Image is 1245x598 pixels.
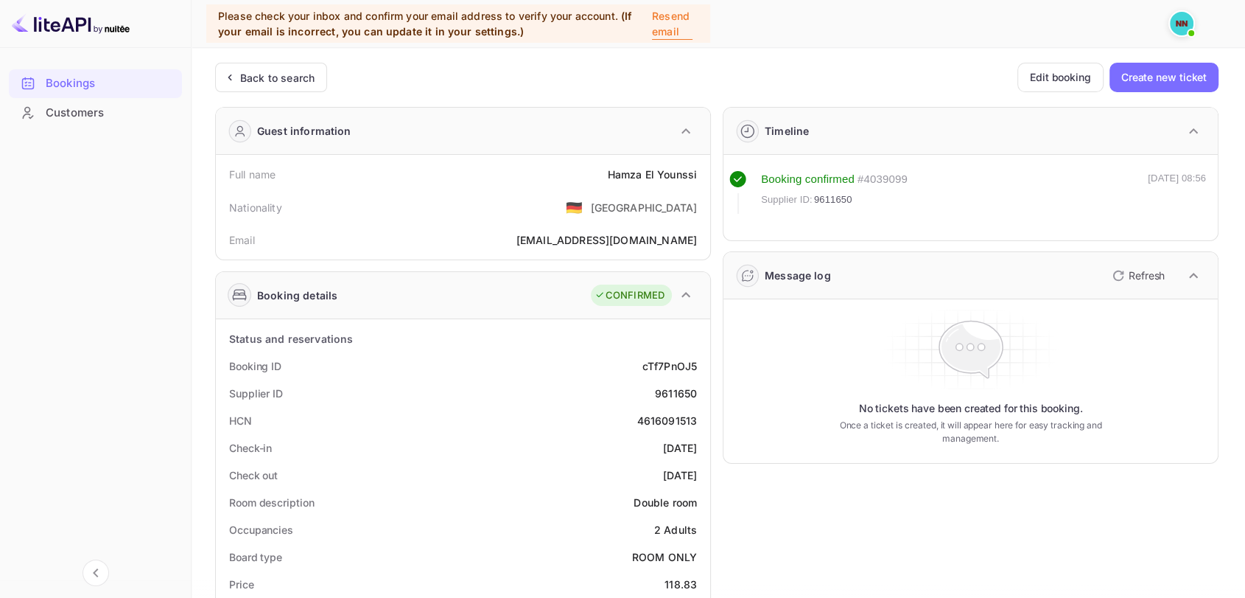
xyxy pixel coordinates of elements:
button: Collapse navigation [83,560,109,586]
div: 118.83 [664,577,697,592]
div: Timeline [765,123,809,139]
div: Guest information [257,123,351,139]
div: Bookings [9,69,182,98]
div: [EMAIL_ADDRESS][DOMAIN_NAME] [516,232,697,248]
div: Booking ID [229,358,281,374]
p: Resend email [652,8,692,40]
div: 2 Adults [654,522,697,538]
div: [DATE] 08:56 [1148,171,1206,214]
div: [GEOGRAPHIC_DATA] [590,200,697,215]
div: Board type [229,549,282,565]
div: Booking details [257,288,337,303]
button: Refresh [1104,264,1171,288]
div: Room description [229,495,314,510]
div: Occupancies [229,522,293,538]
p: No tickets have been created for this booking. [859,401,1083,416]
div: Full name [229,167,276,182]
div: Price [229,577,254,592]
div: Back to search [240,70,315,86]
div: [DATE] [663,440,697,456]
span: Please check your inbox and confirm your email address to verify your account. [218,10,618,22]
div: Bookings [46,75,175,92]
a: Bookings [9,69,182,97]
div: Email [229,232,255,248]
div: Message log [765,268,831,283]
button: Create new ticket [1109,63,1218,92]
img: N/A N/A [1170,12,1193,35]
div: # 4039099 [858,171,908,188]
div: Booking confirmed [761,171,855,188]
span: United States [566,194,583,220]
p: Refresh [1129,268,1165,283]
div: Check-in [229,440,272,456]
div: HCN [229,413,252,428]
div: 9611650 [655,386,697,401]
div: Check out [229,467,278,483]
span: Supplier ID: [761,192,813,207]
div: cTf7PnOJ5 [642,358,697,374]
a: Customers [9,99,182,126]
div: 4616091513 [637,413,698,428]
div: Customers [9,99,182,128]
img: LiteAPI logo [12,12,130,35]
div: Customers [46,105,175,122]
p: Once a ticket is created, it will appear here for easy tracking and management. [838,419,1103,445]
button: Edit booking [1017,63,1104,92]
div: Status and reservations [229,331,353,347]
span: 9611650 [814,192,852,207]
div: Supplier ID [229,386,283,401]
div: ROOM ONLY [632,549,697,565]
div: CONFIRMED [595,288,664,303]
div: Double room [634,495,697,510]
div: Hamza El Younssi [608,167,697,182]
div: [DATE] [663,467,697,483]
div: Nationality [229,200,282,215]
